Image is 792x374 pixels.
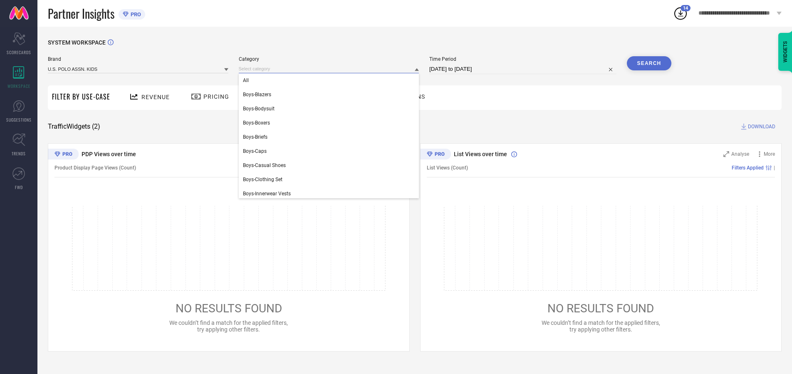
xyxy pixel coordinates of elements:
span: Boys-Boxers [243,120,270,126]
span: Filters Applied [732,165,764,171]
span: NO RESULTS FOUND [176,302,282,315]
div: Boys-Casual Shoes [239,158,419,172]
span: Boys-Bodysuit [243,106,275,112]
div: Boys-Caps [239,144,419,158]
span: Time Period [429,56,616,62]
span: SCORECARDS [7,49,31,55]
div: All [239,73,419,87]
span: We couldn’t find a match for the applied filters, try applying other filters. [542,319,660,333]
span: List Views over time [454,151,507,157]
span: DOWNLOAD [748,122,775,131]
span: Boys-Briefs [243,134,267,140]
div: Boys-Clothing Set [239,172,419,187]
span: WORKSPACE [7,83,30,89]
span: PDP Views over time [82,151,136,157]
span: Boys-Innerwear Vests [243,191,291,197]
span: Pricing [203,93,229,100]
div: Premium [48,149,79,161]
div: Boys-Blazers [239,87,419,102]
div: Boys-Bodysuit [239,102,419,116]
span: SYSTEM WORKSPACE [48,39,106,46]
span: Product Display Page Views (Count) [54,165,136,171]
div: Open download list [673,6,688,21]
span: Filter By Use-Case [52,92,110,102]
span: Boys-Blazers [243,92,271,97]
span: Brand [48,56,228,62]
svg: Zoom [723,151,729,157]
span: More [764,151,775,157]
span: TRENDS [12,150,26,157]
input: Select time period [429,64,616,74]
span: Revenue [141,94,170,100]
button: Search [627,56,672,70]
span: | [774,165,775,171]
span: All [243,77,249,83]
div: Premium [420,149,451,161]
input: Select category [239,65,419,73]
span: Boys-Caps [243,148,267,154]
span: Boys-Clothing Set [243,177,282,182]
span: 14 [683,5,688,11]
span: Analyse [731,151,749,157]
span: Partner Insights [48,5,114,22]
span: Traffic Widgets ( 2 ) [48,122,100,131]
span: NO RESULTS FOUND [547,302,654,315]
div: Boys-Briefs [239,130,419,144]
span: SUGGESTIONS [6,117,32,123]
div: Boys-Innerwear Vests [239,187,419,201]
span: We couldn’t find a match for the applied filters, try applying other filters. [169,319,288,333]
span: Boys-Casual Shoes [243,162,286,168]
span: List Views (Count) [427,165,468,171]
span: Category [239,56,419,62]
span: FWD [15,184,23,190]
span: PRO [129,11,141,17]
div: Boys-Boxers [239,116,419,130]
